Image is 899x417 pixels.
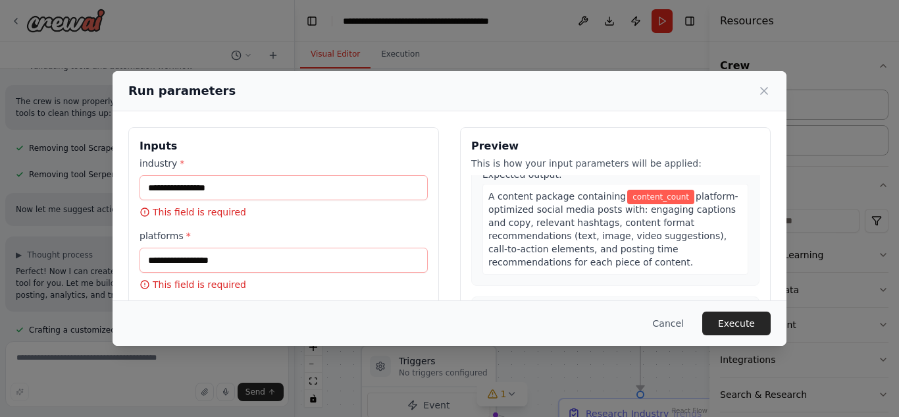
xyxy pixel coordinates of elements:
span: platform-optimized social media posts with: engaging captions and copy, relevant hashtags, conten... [488,191,738,267]
button: Cancel [642,312,694,335]
label: industry [140,157,428,170]
h2: Run parameters [128,82,236,100]
span: Expected output: [482,169,562,180]
p: This field is required [140,206,428,219]
button: Execute [702,312,771,335]
span: Variable: content_count [627,190,694,204]
p: This field is required [140,278,428,291]
p: This is how your input parameters will be applied: [471,157,759,170]
label: platforms [140,229,428,242]
h3: Inputs [140,138,428,154]
span: A content package containing [488,191,626,202]
h3: Preview [471,138,759,154]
